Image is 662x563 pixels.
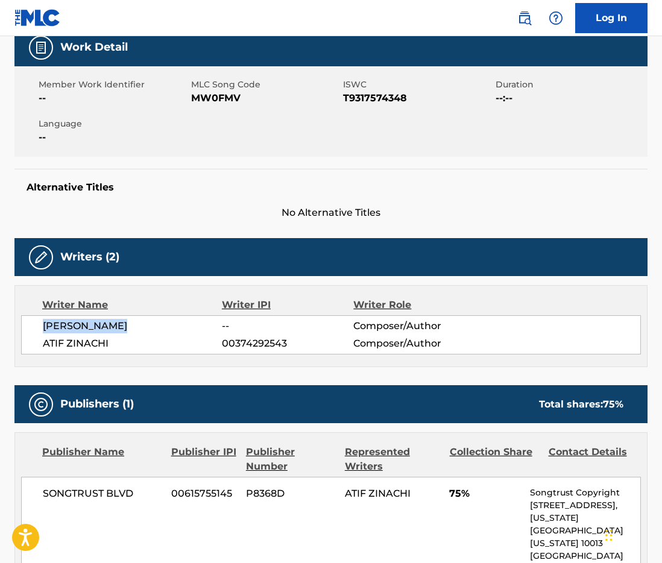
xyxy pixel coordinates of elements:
span: T9317574348 [343,91,493,105]
div: Publisher Number [246,445,336,474]
h5: Alternative Titles [27,181,635,193]
div: Total shares: [539,397,623,412]
img: Work Detail [34,40,48,55]
div: Writer Role [353,298,473,312]
span: 00615755145 [171,486,237,501]
h5: Work Detail [60,40,128,54]
div: Contact Details [549,445,638,474]
div: Help [544,6,568,30]
span: -- [39,130,188,145]
div: Publisher IPI [171,445,237,474]
span: Member Work Identifier [39,78,188,91]
a: Log In [575,3,648,33]
img: help [549,11,563,25]
span: ATIF ZINACHI [345,488,411,499]
span: -- [39,91,188,105]
img: Publishers [34,397,48,412]
span: Composer/Author [353,336,473,351]
p: [STREET_ADDRESS], [530,499,640,512]
span: ATIF ZINACHI [43,336,222,351]
span: 75% [449,486,521,501]
span: -- [222,319,353,333]
p: [GEOGRAPHIC_DATA] [530,550,640,562]
iframe: Chat Widget [602,505,662,563]
span: Duration [496,78,645,91]
p: [US_STATE][GEOGRAPHIC_DATA][US_STATE] 10013 [530,512,640,550]
div: Represented Writers [345,445,441,474]
div: Writer Name [42,298,222,312]
span: 00374292543 [222,336,353,351]
span: 75 % [603,398,623,410]
p: Songtrust Copyright [530,486,640,499]
h5: Writers (2) [60,250,119,264]
span: MLC Song Code [191,78,341,91]
span: P8368D [246,486,336,501]
a: Public Search [512,6,537,30]
span: Language [39,118,188,130]
span: SONGTRUST BLVD [43,486,162,501]
span: --:-- [496,91,645,105]
div: Drag [605,517,613,553]
span: Composer/Author [353,319,473,333]
span: MW0FMV [191,91,341,105]
span: [PERSON_NAME] [43,319,222,333]
span: No Alternative Titles [14,206,648,220]
img: search [517,11,532,25]
div: Collection Share [450,445,540,474]
span: ISWC [343,78,493,91]
h5: Publishers (1) [60,397,134,411]
div: Writer IPI [222,298,353,312]
div: Publisher Name [42,445,162,474]
img: MLC Logo [14,9,61,27]
img: Writers [34,250,48,265]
